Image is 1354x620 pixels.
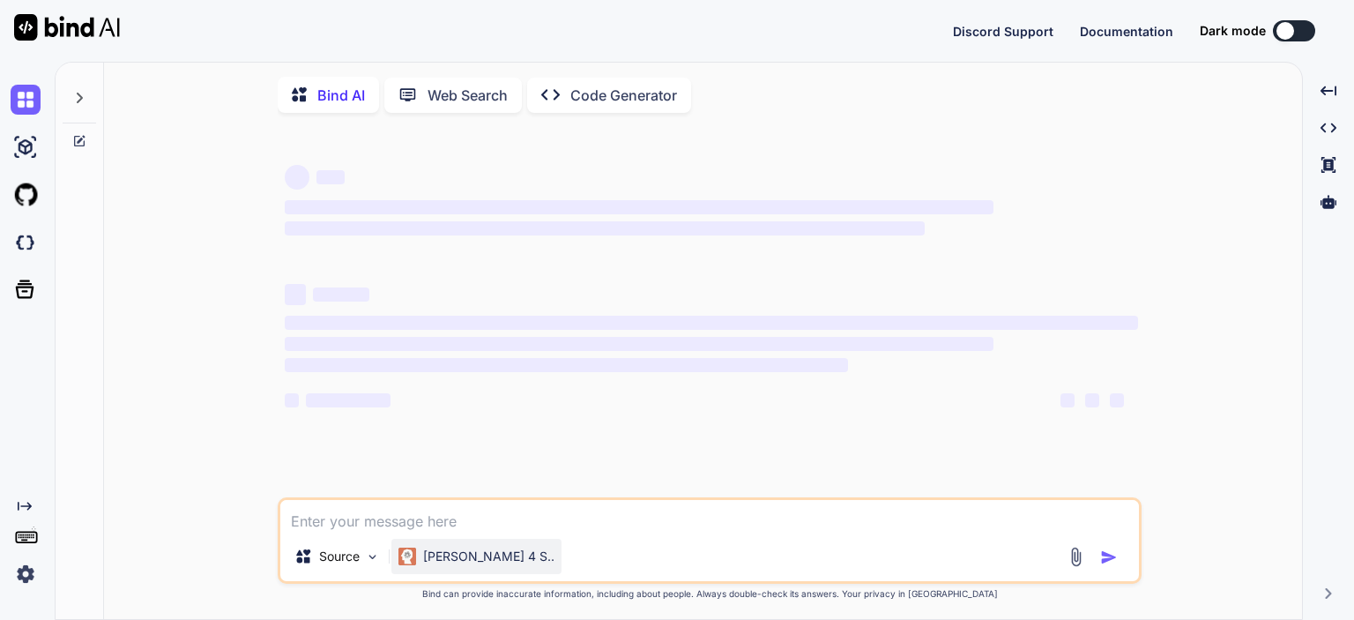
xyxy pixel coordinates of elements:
span: ‌ [306,393,391,407]
span: ‌ [1110,393,1124,407]
span: ‌ [316,170,345,184]
button: Discord Support [953,22,1053,41]
span: ‌ [313,288,369,302]
p: Source [319,548,360,565]
img: attachment [1066,547,1086,567]
span: ‌ [285,221,925,235]
img: Pick Models [365,549,380,564]
img: darkCloudIdeIcon [11,228,41,258]
img: Bind AI [14,14,120,41]
p: Web Search [428,85,508,106]
span: ‌ [285,337,993,351]
p: Bind AI [317,85,365,106]
p: Code Generator [570,85,677,106]
span: Dark mode [1200,22,1266,40]
span: ‌ [285,165,309,190]
span: ‌ [285,358,848,372]
span: ‌ [285,393,299,407]
img: ai-studio [11,132,41,162]
img: chat [11,85,41,115]
img: Claude 4 Sonnet [398,548,416,565]
span: ‌ [285,200,993,214]
span: ‌ [285,316,1138,330]
span: Discord Support [953,24,1053,39]
p: [PERSON_NAME] 4 S.. [423,548,554,565]
span: ‌ [285,284,306,305]
p: Bind can provide inaccurate information, including about people. Always double-check its answers.... [278,587,1142,601]
img: settings [11,559,41,589]
span: Documentation [1080,24,1173,39]
button: Documentation [1080,22,1173,41]
span: ‌ [1060,393,1075,407]
img: githubLight [11,180,41,210]
span: ‌ [1085,393,1099,407]
img: icon [1100,549,1118,566]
